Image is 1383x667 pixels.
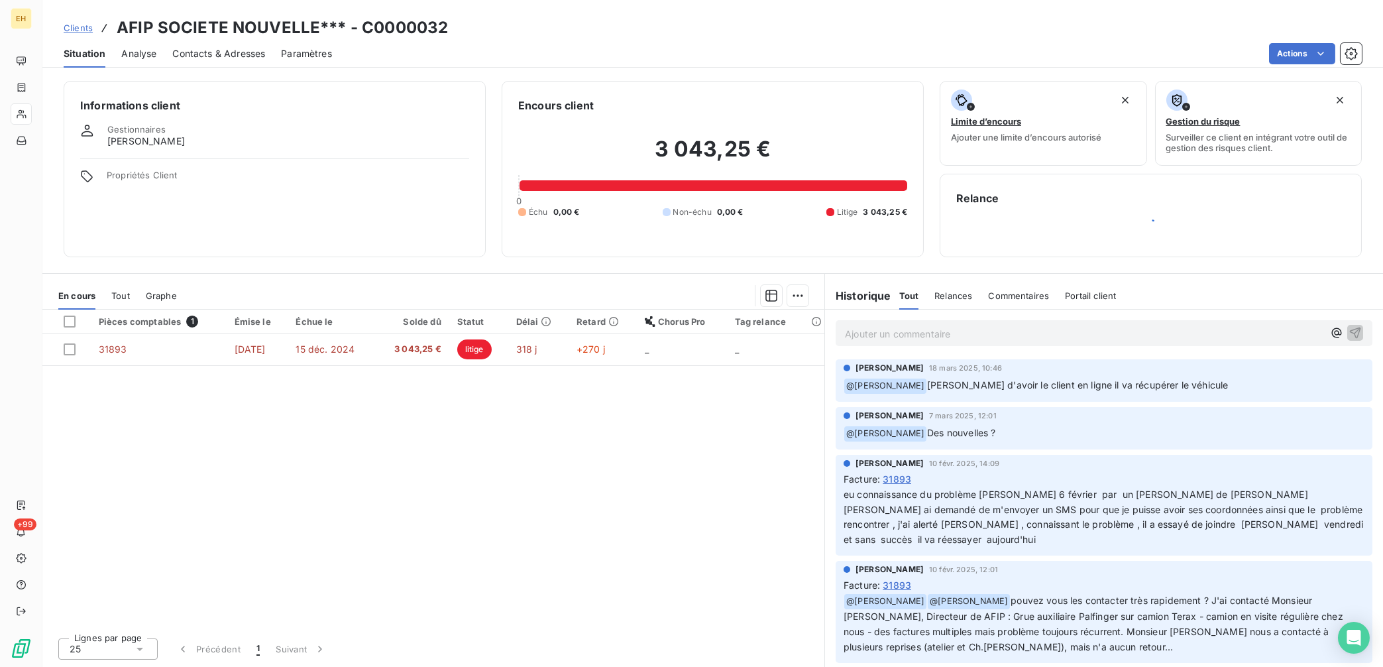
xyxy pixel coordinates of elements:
span: 3 043,25 € [384,343,441,356]
span: Graphe [146,290,177,301]
span: @ [PERSON_NAME] [844,379,926,394]
span: [PERSON_NAME] d'avoir le client en ligne il va récupérer le véhicule [927,379,1228,391]
span: Propriétés Client [107,170,469,188]
span: _ [645,343,649,355]
span: 25 [70,642,81,656]
button: 1 [249,635,268,663]
span: Des nouvelles ? [927,427,995,438]
span: Tout [111,290,130,301]
span: 1 [256,642,260,656]
span: @ [PERSON_NAME] [928,594,1010,609]
span: _ [735,343,739,355]
div: Délai [516,316,561,327]
span: Échu [529,206,548,218]
span: Portail client [1065,290,1116,301]
span: [DATE] [235,343,266,355]
span: Non-échu [673,206,712,218]
span: Ajouter une limite d’encours autorisé [951,132,1101,143]
span: [PERSON_NAME] [856,410,924,422]
span: Facture : [844,472,880,486]
span: Contacts & Adresses [172,47,265,60]
span: En cours [58,290,95,301]
a: Clients [64,21,93,34]
span: 7 mars 2025, 12:01 [929,412,997,420]
img: Logo LeanPay [11,638,32,659]
span: 31893 [99,343,127,355]
div: Tag relance [735,316,817,327]
span: pouvez vous les contacter très rapidement ? J'ai contacté Monsieur [PERSON_NAME], Directeur de AF... [844,595,1346,652]
span: eu connaissance du problème [PERSON_NAME] 6 février par un [PERSON_NAME] de [PERSON_NAME] [PERSON... [844,489,1368,546]
span: 18 mars 2025, 10:46 [929,364,1002,372]
span: Gestionnaires [107,124,166,135]
div: Pièces comptables [99,316,219,328]
div: Émise le [235,316,280,327]
div: Retard [577,316,629,327]
span: 15 déc. 2024 [296,343,355,355]
div: EH [11,8,32,29]
button: Précédent [168,635,249,663]
span: 1 [186,316,198,328]
span: 0,00 € [553,206,580,218]
span: [PERSON_NAME] [107,135,185,148]
span: Gestion du risque [1166,116,1241,127]
span: Commentaires [988,290,1049,301]
span: 318 j [516,343,537,355]
span: Litige [837,206,858,218]
span: +99 [14,518,36,530]
span: Relances [934,290,972,301]
div: Échue le [296,316,367,327]
span: Analyse [121,47,156,60]
span: 10 févr. 2025, 14:09 [929,459,999,467]
span: litige [457,339,492,359]
div: Solde dû [384,316,441,327]
div: Statut [457,316,500,327]
span: [PERSON_NAME] [856,564,924,576]
span: 0 [516,196,522,206]
span: Tout [899,290,919,301]
h6: Informations client [80,97,469,113]
span: @ [PERSON_NAME] [844,426,926,442]
span: 3 043,25 € [863,206,908,218]
span: 0,00 € [717,206,744,218]
button: Actions [1269,43,1335,64]
span: [PERSON_NAME] [856,362,924,374]
h2: 3 043,25 € [518,136,907,176]
h6: Relance [956,190,1345,206]
button: Suivant [268,635,335,663]
span: Paramètres [281,47,332,60]
h6: Historique [825,288,891,304]
span: Clients [64,23,93,33]
span: 31893 [883,578,911,592]
span: +270 j [577,343,605,355]
span: Situation [64,47,105,60]
div: Open Intercom Messenger [1338,622,1370,654]
span: Surveiller ce client en intégrant votre outil de gestion des risques client. [1166,132,1351,153]
button: Gestion du risqueSurveiller ce client en intégrant votre outil de gestion des risques client. [1155,81,1362,166]
div: Chorus Pro [645,316,719,327]
span: Facture : [844,578,880,592]
span: 31893 [883,472,911,486]
button: Limite d’encoursAjouter une limite d’encours autorisé [940,81,1147,166]
span: 10 févr. 2025, 12:01 [929,566,998,574]
span: Limite d’encours [951,116,1021,127]
h6: Encours client [518,97,594,113]
span: [PERSON_NAME] [856,457,924,469]
h3: AFIP SOCIETE NOUVELLE*** - C0000032 [117,16,448,40]
span: @ [PERSON_NAME] [844,594,926,609]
